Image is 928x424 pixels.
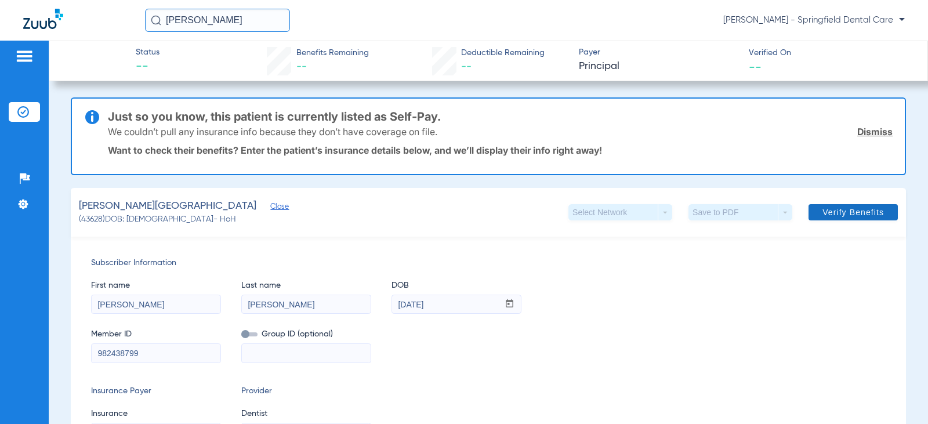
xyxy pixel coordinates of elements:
img: Zuub Logo [23,9,63,29]
span: Benefits Remaining [296,47,369,59]
span: Insurance [91,408,221,420]
h3: Just so you know, this patient is currently listed as Self-Pay. [108,111,893,122]
span: Member ID [91,328,221,340]
span: Last name [241,280,371,292]
span: Payer [579,46,739,59]
span: Subscriber Information [91,257,886,269]
span: (43628) DOB: [DEMOGRAPHIC_DATA] - HoH [79,213,236,226]
img: hamburger-icon [15,49,34,63]
span: -- [136,59,159,75]
input: Search for patients [145,9,290,32]
span: First name [91,280,221,292]
span: [PERSON_NAME] - Springfield Dental Care [723,15,905,26]
img: Search Icon [151,15,161,26]
img: info-icon [85,110,99,124]
span: Deductible Remaining [461,47,545,59]
button: Open calendar [498,295,521,314]
span: Close [270,202,281,213]
span: Dentist [241,408,371,420]
button: Verify Benefits [809,204,898,220]
p: We couldn’t pull any insurance info because they don’t have coverage on file. [108,126,437,137]
span: Group ID (optional) [241,328,371,340]
span: Verified On [749,47,909,59]
p: Want to check their benefits? Enter the patient’s insurance details below, and we’ll display thei... [108,144,893,156]
span: Status [136,46,159,59]
span: Provider [241,385,371,397]
a: Dismiss [857,126,893,137]
span: Verify Benefits [822,208,884,217]
span: Principal [579,59,739,74]
span: -- [461,61,472,72]
span: -- [749,60,762,73]
span: -- [296,61,307,72]
span: [PERSON_NAME][GEOGRAPHIC_DATA] [79,199,256,213]
span: Insurance Payer [91,385,221,397]
span: DOB [391,280,521,292]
